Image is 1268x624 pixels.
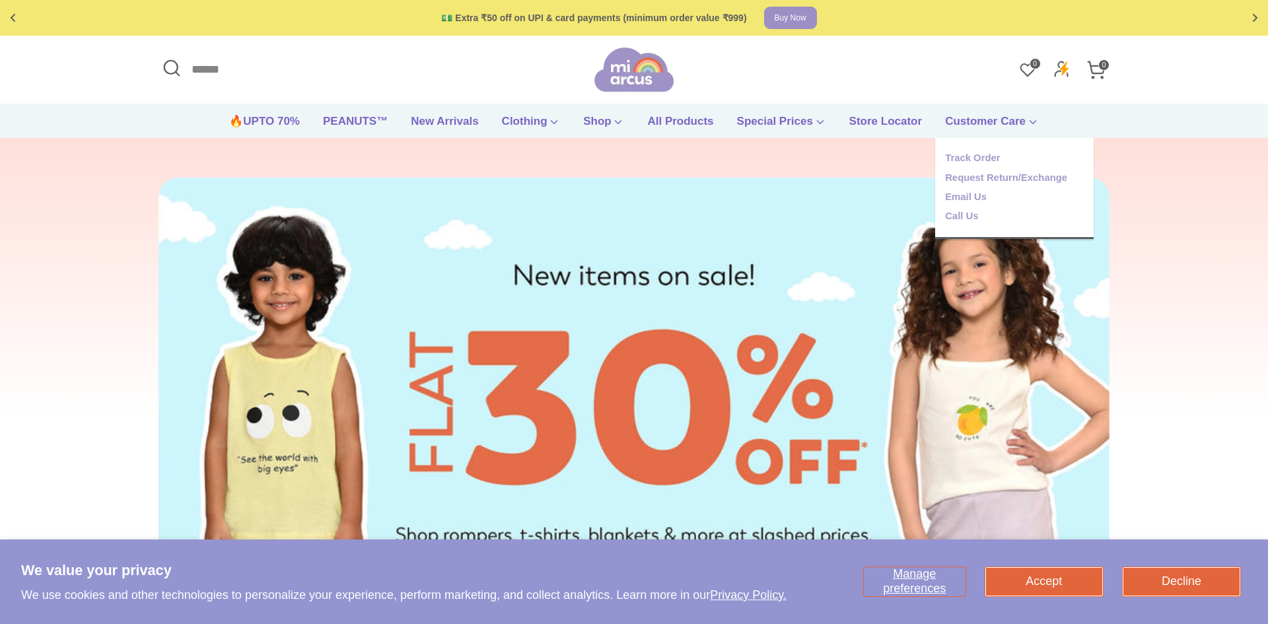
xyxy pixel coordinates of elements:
button: Accept [985,567,1103,596]
p: We use cookies and other technologies to personalize your experience, perform marketing, and coll... [21,588,787,603]
span: 0 [1030,58,1041,69]
a: Shop [573,113,634,138]
button: Decline [1123,567,1240,596]
a: Privacy Policy. [710,588,787,602]
a: Buy Now [764,7,817,29]
a: Clothing [492,113,571,138]
h2: We value your privacy [21,561,787,580]
img: miarcus-logo [594,46,674,94]
button: Open Search [158,55,185,81]
span: 0 [1098,59,1109,71]
a: PEANUTS™ [313,113,398,138]
a: All Products [637,113,723,138]
a: New Arrivals [401,113,488,138]
a: Special Prices [727,113,836,138]
a: 🔥UPTO 70% [219,113,310,138]
button: Manage preferences [864,567,966,596]
span: Manage preferences [883,567,946,595]
a: Store Locator [839,113,933,138]
div: 💵 Extra ₹50 off on UPI & card payments (minimum order value ₹999) [441,13,746,24]
a: Customer Care [935,113,1049,138]
a: 0 [1083,57,1109,83]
